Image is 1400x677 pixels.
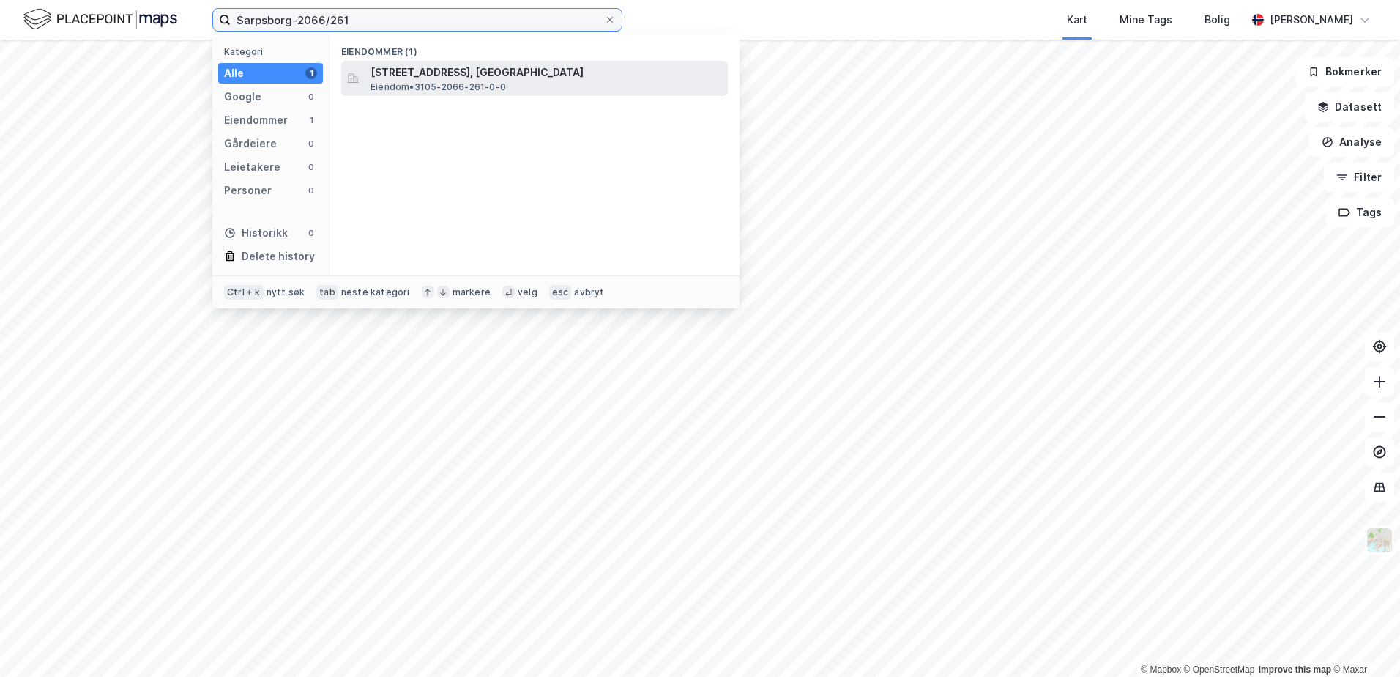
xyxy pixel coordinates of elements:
[224,111,288,129] div: Eiendommer
[1270,11,1353,29] div: [PERSON_NAME]
[224,88,261,106] div: Google
[329,34,740,61] div: Eiendommer (1)
[1259,665,1331,675] a: Improve this map
[1309,127,1394,157] button: Analyse
[371,81,506,93] span: Eiendom • 3105-2066-261-0-0
[341,286,410,298] div: neste kategori
[1366,526,1393,554] img: Z
[574,286,604,298] div: avbryt
[518,286,537,298] div: velg
[453,286,491,298] div: markere
[1305,92,1394,122] button: Datasett
[224,182,272,199] div: Personer
[1141,665,1181,675] a: Mapbox
[224,135,277,152] div: Gårdeiere
[224,224,288,242] div: Historikk
[305,185,317,196] div: 0
[305,114,317,126] div: 1
[305,67,317,79] div: 1
[267,286,305,298] div: nytt søk
[1326,198,1394,227] button: Tags
[1295,57,1394,86] button: Bokmerker
[224,158,280,176] div: Leietakere
[1204,11,1230,29] div: Bolig
[1327,607,1400,677] iframe: Chat Widget
[305,138,317,149] div: 0
[224,64,244,82] div: Alle
[371,64,722,81] span: [STREET_ADDRESS], [GEOGRAPHIC_DATA]
[1067,11,1087,29] div: Kart
[1327,607,1400,677] div: Kontrollprogram for chat
[1120,11,1172,29] div: Mine Tags
[305,227,317,239] div: 0
[1184,665,1255,675] a: OpenStreetMap
[316,285,338,300] div: tab
[231,9,604,31] input: Søk på adresse, matrikkel, gårdeiere, leietakere eller personer
[242,248,315,265] div: Delete history
[549,285,572,300] div: esc
[305,161,317,173] div: 0
[224,46,323,57] div: Kategori
[23,7,177,32] img: logo.f888ab2527a4732fd821a326f86c7f29.svg
[224,285,264,300] div: Ctrl + k
[1324,163,1394,192] button: Filter
[305,91,317,103] div: 0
